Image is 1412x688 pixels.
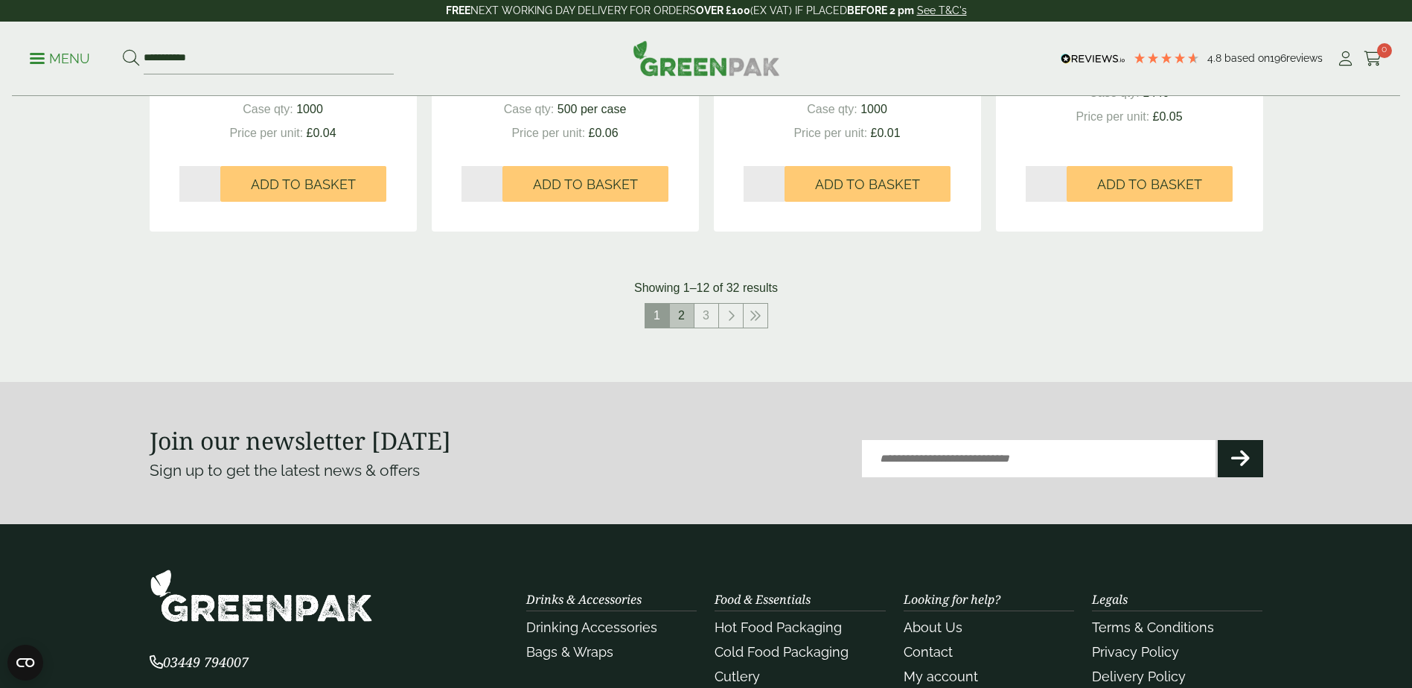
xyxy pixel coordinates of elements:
[917,4,967,16] a: See T&C's
[446,4,470,16] strong: FREE
[150,569,373,623] img: GreenPak Supplies
[645,304,669,328] span: 1
[1364,51,1382,66] i: Cart
[511,127,585,139] span: Price per unit:
[1092,644,1179,660] a: Privacy Policy
[558,103,627,115] span: 500 per case
[1061,54,1125,64] img: REVIEWS.io
[1364,48,1382,70] a: 0
[715,669,760,684] a: Cutlery
[1089,86,1140,99] span: Case qty:
[904,669,978,684] a: My account
[504,103,555,115] span: Case qty:
[793,127,867,139] span: Price per unit:
[150,459,651,482] p: Sign up to get the latest news & offers
[696,4,750,16] strong: OVER £100
[1092,669,1186,684] a: Delivery Policy
[670,304,694,328] a: 2
[715,644,849,660] a: Cold Food Packaging
[526,644,613,660] a: Bags & Wraps
[307,127,336,139] span: £0.04
[526,619,657,635] a: Drinking Accessories
[633,40,780,76] img: GreenPak Supplies
[1224,52,1270,64] span: Based on
[1270,52,1286,64] span: 196
[715,619,842,635] a: Hot Food Packaging
[860,103,887,115] span: 1000
[1207,52,1224,64] span: 4.8
[1133,51,1200,65] div: 4.79 Stars
[30,50,90,65] a: Menu
[220,166,386,202] button: Add to Basket
[904,644,953,660] a: Contact
[1097,176,1202,193] span: Add to Basket
[7,645,43,681] button: Open CMP widget
[251,176,356,193] span: Add to Basket
[1076,110,1149,123] span: Price per unit:
[634,279,778,297] p: Showing 1–12 of 32 results
[1286,52,1323,64] span: reviews
[694,304,718,328] a: 3
[815,176,920,193] span: Add to Basket
[1377,43,1392,58] span: 0
[229,127,303,139] span: Price per unit:
[1143,86,1169,99] span: 1440
[904,619,962,635] a: About Us
[296,103,323,115] span: 1000
[1153,110,1183,123] span: £0.05
[243,103,293,115] span: Case qty:
[807,103,857,115] span: Case qty:
[150,656,249,670] a: 03449 794007
[785,166,951,202] button: Add to Basket
[30,50,90,68] p: Menu
[150,424,451,456] strong: Join our newsletter [DATE]
[533,176,638,193] span: Add to Basket
[150,653,249,671] span: 03449 794007
[847,4,914,16] strong: BEFORE 2 pm
[871,127,901,139] span: £0.01
[502,166,668,202] button: Add to Basket
[1067,166,1233,202] button: Add to Basket
[589,127,619,139] span: £0.06
[1336,51,1355,66] i: My Account
[1092,619,1214,635] a: Terms & Conditions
